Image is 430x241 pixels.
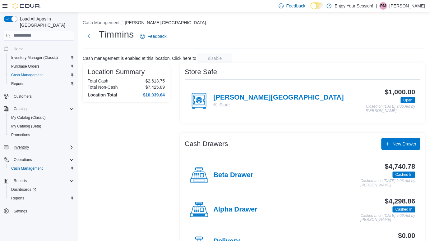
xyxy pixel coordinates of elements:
h3: $0.00 [398,232,415,239]
button: Catalog [1,105,76,113]
h3: $4,740.78 [385,163,415,170]
button: disable [197,53,232,63]
a: Home [11,45,26,53]
h3: Location Summary [88,68,145,76]
span: Operations [11,156,74,163]
p: Enjoy Your Session! [335,2,373,10]
a: Purchase Orders [9,63,42,70]
input: Dark Mode [310,2,323,9]
span: Settings [11,207,74,215]
span: Promotions [11,132,30,137]
span: Inventory [14,145,29,150]
span: Load All Apps in [GEOGRAPHIC_DATA] [17,16,74,28]
h4: $10,039.64 [143,92,165,97]
h3: $1,000.00 [385,88,415,96]
h6: Total Non-Cash [88,85,118,90]
span: Cash Management [9,165,74,172]
span: My Catalog (Classic) [9,114,74,121]
span: Cashed In [395,207,412,212]
span: disable [208,55,222,61]
button: Inventory [1,143,76,152]
span: Open [400,97,415,103]
a: My Catalog (Classic) [9,114,48,121]
button: Cash Management [83,20,119,25]
span: Dashboards [11,187,36,192]
span: Purchase Orders [9,63,74,70]
span: My Catalog (Beta) [9,123,74,130]
span: Reports [9,80,74,87]
h4: Location Total [88,92,117,97]
button: Settings [1,206,76,215]
span: Home [14,47,24,51]
button: My Catalog (Beta) [6,122,76,131]
span: Reports [11,177,74,185]
p: $7,425.89 [146,85,165,90]
p: Cashed In on [DATE] 9:06 AM by [PERSON_NAME] [360,214,415,222]
a: Cash Management [9,71,45,79]
p: [PERSON_NAME] [389,2,425,10]
span: Reports [9,194,74,202]
button: Reports [6,79,76,88]
span: Open [403,97,412,103]
nav: An example of EuiBreadcrumbs [83,20,425,27]
h4: Alpha Drawer [213,206,257,214]
button: Operations [1,155,76,164]
span: Catalog [14,106,26,111]
span: Cash Management [9,71,74,79]
h3: Store Safe [185,68,217,76]
span: Reports [14,178,27,183]
button: Next [83,30,95,42]
a: Reports [9,194,27,202]
span: Home [11,45,74,53]
span: New Drawer [392,141,416,147]
span: Reports [11,196,24,201]
a: Dashboards [6,185,76,194]
a: Reports [9,80,27,87]
img: Cova [12,3,40,9]
div: Randee Monahan [379,2,387,10]
h4: [PERSON_NAME][GEOGRAPHIC_DATA] [213,94,344,102]
span: RM [380,2,386,10]
span: Operations [14,157,32,162]
span: Cashed In [392,172,415,178]
button: My Catalog (Classic) [6,113,76,122]
p: #1 Store [213,102,344,108]
span: Customers [11,92,74,100]
span: Promotions [9,131,74,139]
h6: Total Cash [88,78,108,83]
span: Inventory [11,144,74,151]
span: Cashed In [395,172,412,177]
a: Customers [11,93,34,100]
button: Inventory Manager (Classic) [6,53,76,62]
button: Reports [11,177,29,185]
span: Feedback [286,3,305,9]
a: Inventory Manager (Classic) [9,54,60,61]
a: Settings [11,208,30,215]
button: Reports [1,176,76,185]
a: Feedback [137,30,169,42]
button: Operations [11,156,35,163]
span: Cashed In [392,206,415,212]
p: Cash management is enabled at this location. Click here to [83,56,196,61]
p: Closed on [DATE] 9:06 AM by [PERSON_NAME] [366,105,415,113]
button: Purchase Orders [6,62,76,71]
span: Cash Management [11,166,43,171]
button: Home [1,44,76,53]
h3: Cash Drawers [185,140,228,148]
h4: Beta Drawer [213,171,253,179]
button: Reports [6,194,76,203]
p: $2,613.75 [146,78,165,83]
span: Purchase Orders [11,64,39,69]
button: New Drawer [381,138,420,150]
button: Customers [1,92,76,101]
span: Inventory Manager (Classic) [9,54,74,61]
button: Promotions [6,131,76,139]
button: Cash Management [6,71,76,79]
span: Settings [14,209,27,214]
button: Inventory [11,144,31,151]
p: | [376,2,377,10]
a: Dashboards [9,186,39,193]
a: Promotions [9,131,33,139]
a: My Catalog (Beta) [9,123,44,130]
